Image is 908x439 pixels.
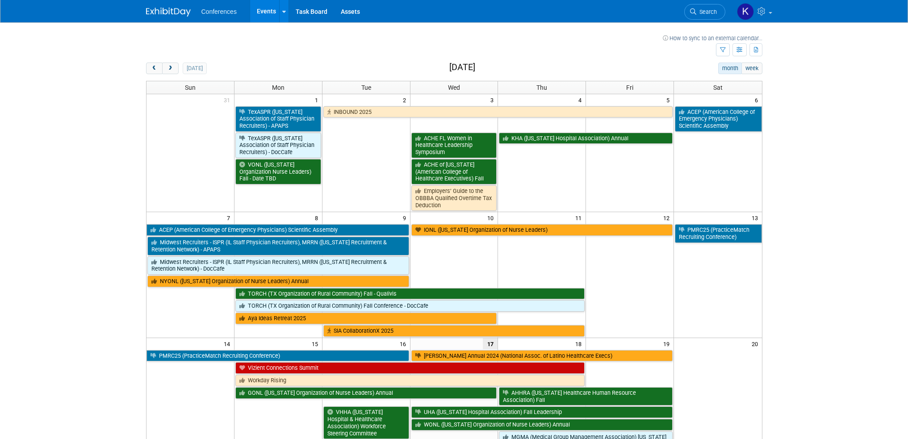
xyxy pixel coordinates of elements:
[323,106,673,118] a: INBOUND 2025
[483,338,498,349] span: 17
[499,387,673,406] a: AHHRA ([US_STATE] Healthcare Human Resource Association) Fall
[147,276,409,287] a: NYONL ([US_STATE] Organization of Nurse Leaders) Annual
[323,325,585,337] a: SIA CollaborationX 2025
[662,338,674,349] span: 19
[718,63,742,74] button: month
[235,133,321,158] a: TexASPR ([US_STATE] Association of Staff Physician Recruiters) - DocCafe
[323,406,409,439] a: VHHA ([US_STATE] Hospital & Healthcare Association) Workforce Steering Committee
[675,224,762,242] a: PMRC25 (PracticeMatch Recruiting Conference)
[235,288,585,300] a: TORCH (TX Organization of Rural Community) Fall - Qualivis
[162,63,179,74] button: next
[235,300,585,312] a: TORCH (TX Organization of Rural Community) Fall Conference - DocCafe
[235,375,585,386] a: Workday Rising
[448,84,460,91] span: Wed
[223,94,234,105] span: 31
[201,8,237,15] span: Conferences
[223,338,234,349] span: 14
[147,237,409,255] a: Midwest Recruiters - ISPR (IL Staff Physician Recruiters), MRRN ([US_STATE] Recruitment & Retenti...
[235,387,497,399] a: GONL ([US_STATE] Organization of Nurse Leaders) Annual
[235,362,585,374] a: Vizient Connections Summit
[226,212,234,223] span: 7
[626,84,633,91] span: Fri
[272,84,285,91] span: Mon
[399,338,410,349] span: 16
[411,159,497,184] a: ACHE of [US_STATE] (American College of Healthcare Executives) Fall
[411,350,673,362] a: [PERSON_NAME] Annual 2024 (National Assoc. of Latino Healthcare Execs)
[402,94,410,105] span: 2
[235,159,321,184] a: VONL ([US_STATE] Organization Nurse Leaders) Fall - Date TBD
[663,35,762,42] a: How to sync to an external calendar...
[146,8,191,17] img: ExhibitDay
[662,212,674,223] span: 12
[402,212,410,223] span: 9
[235,106,321,132] a: TexASPR ([US_STATE] Association of Staff Physician Recruiters) - APAPS
[146,224,409,236] a: ACEP (American College of Emergency Physicians) Scientific Assembly
[411,185,497,211] a: Employers’ Guide to the OBBBA Qualified Overtime Tax Deduction
[754,94,762,105] span: 6
[741,63,762,74] button: week
[314,94,322,105] span: 1
[577,94,586,105] span: 4
[696,8,717,15] span: Search
[536,84,547,91] span: Thu
[314,212,322,223] span: 8
[490,94,498,105] span: 3
[361,84,371,91] span: Tue
[665,94,674,105] span: 5
[183,63,206,74] button: [DATE]
[411,224,673,236] a: IONL ([US_STATE] Organization of Nurse Leaders)
[574,212,586,223] span: 11
[411,419,673,431] a: WONL ([US_STATE] Organization of Nurse Leaders) Annual
[574,338,586,349] span: 18
[411,133,497,158] a: ACHE FL Women in Healthcare Leadership Symposium
[486,212,498,223] span: 10
[235,313,497,324] a: Aya Ideas Retreat 2025
[751,338,762,349] span: 20
[751,212,762,223] span: 13
[449,63,475,72] h2: [DATE]
[411,406,673,418] a: UHA ([US_STATE] Hospital Association) Fall Leadership
[311,338,322,349] span: 15
[499,133,673,144] a: KHA ([US_STATE] Hospital Association) Annual
[675,106,762,132] a: ACEP (American College of Emergency Physicians) Scientific Assembly
[684,4,725,20] a: Search
[185,84,196,91] span: Sun
[146,350,409,362] a: PMRC25 (PracticeMatch Recruiting Conference)
[737,3,754,20] img: Katie Widhelm
[713,84,723,91] span: Sat
[146,63,163,74] button: prev
[147,256,409,275] a: Midwest Recruiters - ISPR (IL Staff Physician Recruiters), MRRN ([US_STATE] Recruitment & Retenti...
